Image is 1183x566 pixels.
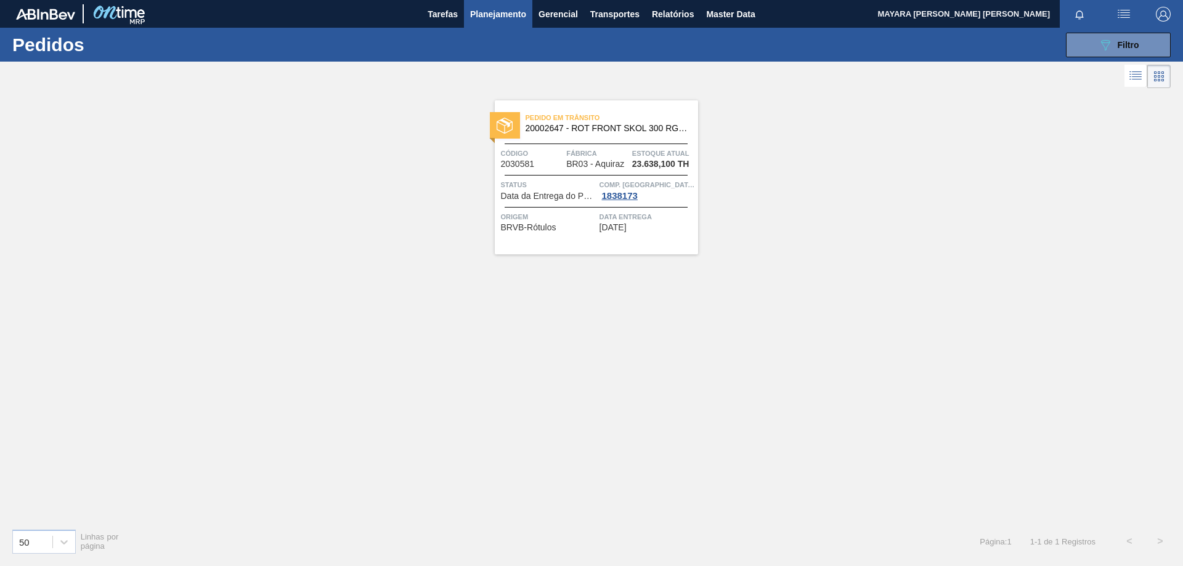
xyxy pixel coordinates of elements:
[632,160,689,169] span: 23.638,100 TH
[428,7,458,22] span: Tarefas
[600,191,640,201] div: 1838173
[1116,7,1131,22] img: userActions
[632,147,695,160] span: Estoque atual
[1030,537,1096,546] span: 1 - 1 de 1 Registros
[486,100,698,254] a: statusPedido em Trânsito20002647 - ROT FRONT SKOL 300 RGB NIV22 CX97,2MILCódigo2030581FábricaBR03...
[81,532,119,551] span: Linhas por página
[501,211,596,223] span: Origem
[497,118,513,134] img: status
[1124,65,1147,88] div: Visão em Lista
[16,9,75,20] img: TNhmsLtSVTkK8tSr43FrP2fwEKptu5GPRR3wAAAABJRU5ErkJggg==
[1060,6,1099,23] button: Notificações
[600,211,695,223] span: Data entrega
[1118,40,1139,50] span: Filtro
[470,7,526,22] span: Planejamento
[12,38,197,52] h1: Pedidos
[539,7,578,22] span: Gerencial
[566,147,629,160] span: Fábrica
[526,124,688,133] span: 20002647 - ROT FRONT SKOL 300 RGB NIV22 CX97,2MIL
[706,7,755,22] span: Master Data
[501,179,596,191] span: Status
[501,147,564,160] span: Código
[600,223,627,232] span: 27/09/2025
[600,179,695,201] a: Comp. [GEOGRAPHIC_DATA]1838173
[1066,33,1171,57] button: Filtro
[652,7,694,22] span: Relatórios
[1147,65,1171,88] div: Visão em Cards
[501,223,556,232] span: BRVB-Rótulos
[501,160,535,169] span: 2030581
[600,179,695,191] span: Comp. Carga
[1156,7,1171,22] img: Logout
[19,536,30,547] div: 50
[1114,526,1145,557] button: <
[590,7,640,22] span: Transportes
[501,192,596,201] span: Data da Entrega do Pedido Antecipada
[980,537,1011,546] span: Página : 1
[1145,526,1176,557] button: >
[526,111,698,124] span: Pedido em Trânsito
[566,160,624,169] span: BR03 - Aquiraz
